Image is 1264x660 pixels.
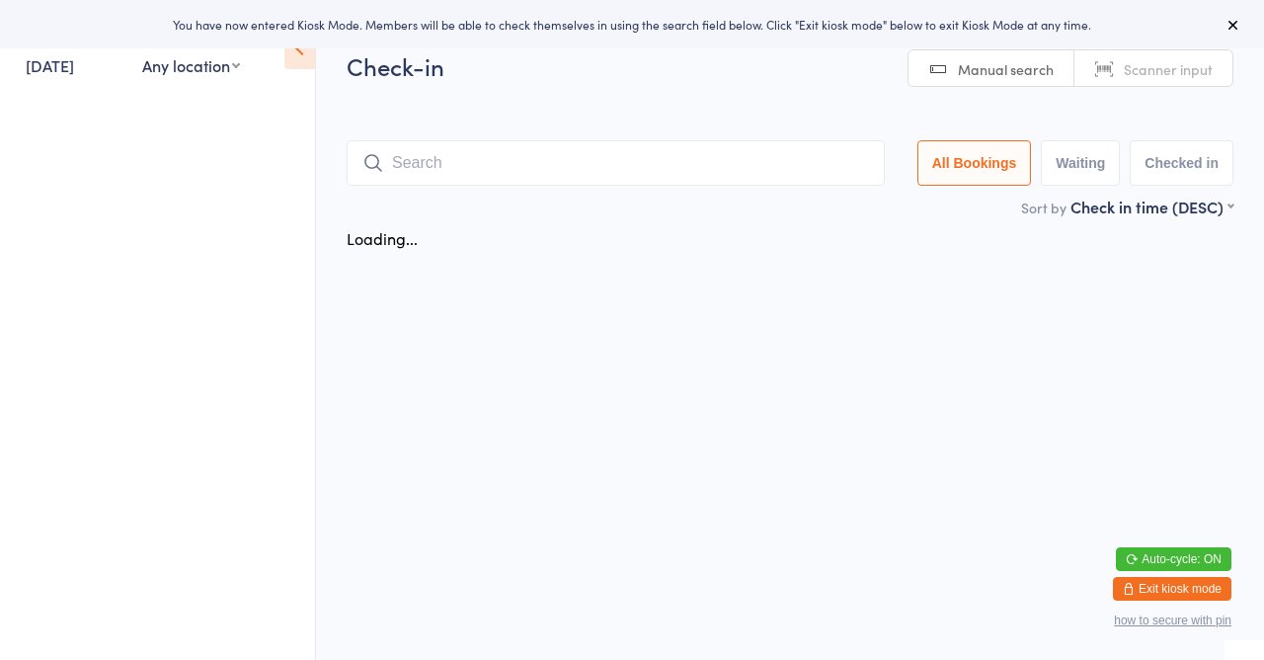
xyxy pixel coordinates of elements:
span: Manual search [958,59,1054,79]
button: Checked in [1130,140,1233,186]
div: Any location [142,54,240,76]
button: Auto-cycle: ON [1116,547,1231,571]
h2: Check-in [347,49,1233,82]
span: Scanner input [1124,59,1213,79]
label: Sort by [1021,198,1066,217]
a: [DATE] [26,54,74,76]
input: Search [347,140,885,186]
div: Loading... [347,227,418,249]
div: Check in time (DESC) [1070,196,1233,217]
button: how to secure with pin [1114,614,1231,627]
button: Waiting [1041,140,1120,186]
button: Exit kiosk mode [1113,577,1231,601]
div: You have now entered Kiosk Mode. Members will be able to check themselves in using the search fie... [32,16,1232,33]
button: All Bookings [917,140,1032,186]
